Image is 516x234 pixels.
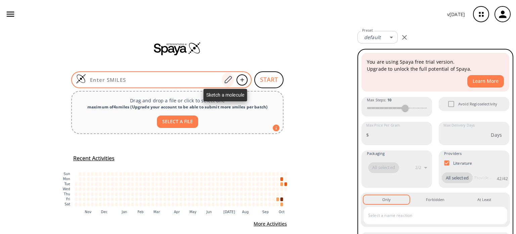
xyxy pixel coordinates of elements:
text: Dec [101,210,108,214]
span: All selected [442,175,473,181]
text: May [189,210,197,214]
text: Feb [137,210,143,214]
text: Sat [64,202,70,206]
label: Max Price Per Gram [366,123,400,128]
p: You are using Spaya free trial version. Upgrade to unlock the full potential of Spaya. [367,58,504,72]
label: Max Delivery Days [443,123,475,128]
text: Jan [122,210,127,214]
text: Oct [279,210,285,214]
text: Tue [64,182,70,186]
text: [DATE] [223,210,235,214]
div: maximum of 4 smiles ( Upgrade your account to be able to submit more smiles per batch ) [77,104,277,110]
img: Spaya logo [154,42,201,55]
strong: 10 [387,97,391,102]
input: Select a name reaction [367,210,494,221]
text: Thu [63,192,70,196]
text: Jun [206,210,212,214]
text: Sep [262,210,269,214]
button: Learn More [467,75,504,88]
button: At Least [461,195,507,204]
p: Literature [453,160,472,166]
h5: Recent Activities [73,155,115,162]
span: Max Steps : [367,97,391,103]
button: Recent Activities [71,153,117,164]
button: Only [363,195,410,204]
p: $ [366,131,369,138]
em: default [364,34,381,40]
g: cell [75,172,287,206]
span: Providers [444,151,462,157]
g: y-axis tick label [63,172,70,206]
p: v [DATE] [447,11,465,18]
div: Sketch a molecule [204,89,247,101]
button: START [254,71,284,88]
input: Provider name [473,172,493,183]
p: 2 / 2 [415,165,421,170]
text: Nov [85,210,92,214]
div: Only [382,197,391,203]
text: Apr [174,210,180,214]
span: All selected [368,164,399,171]
button: More Activities [251,218,290,230]
button: Forbidden [412,195,458,204]
p: Drag and drop a file or click to select one [77,97,277,104]
g: x-axis tick label [85,210,285,214]
span: Packaging [367,151,385,157]
input: Enter SMILES [86,76,222,83]
div: Forbidden [426,197,444,203]
button: SELECT A FILE [157,115,198,128]
text: Wed [63,187,70,191]
text: Sun [64,172,70,176]
span: Avoid Regioselectivity [458,101,497,107]
div: At Least [477,197,491,203]
text: Mon [63,177,70,181]
p: 42 / 42 [497,176,508,181]
label: Preset [362,28,373,33]
text: Aug [242,210,249,214]
text: Fri [66,197,70,201]
p: Days [491,131,502,138]
img: Logo Spaya [76,74,86,84]
text: Mar [154,210,160,214]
